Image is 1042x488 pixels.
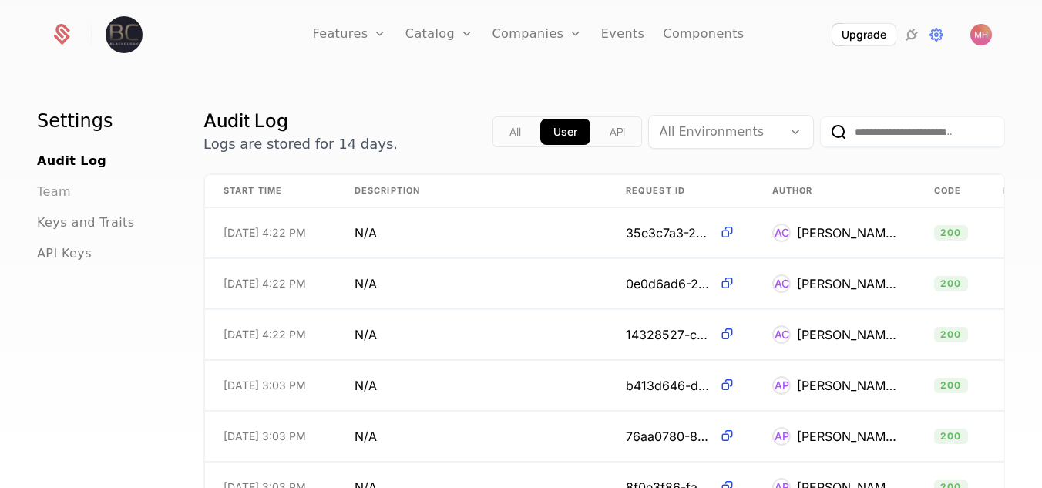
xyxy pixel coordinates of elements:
span: 200 [934,378,968,393]
span: 200 [934,276,968,291]
div: AC [772,325,791,344]
a: Audit Log [37,152,106,170]
span: 76aa0780-89d5-4d61-8781-0a7ef7421fbb [626,427,713,446]
p: Logs are stored for 14 days. [203,133,398,155]
div: AC [772,224,791,242]
span: 0e0d6ad6-20c9-4e7e-8459-1cb02bd8c311 [626,274,713,293]
a: API Keys [37,244,92,263]
a: Keys and Traits [37,214,134,232]
span: 35e3c7a3-2c0f-43eb-a8dc-765830fa23ad [626,224,713,242]
button: Upgrade [832,24,896,45]
div: [PERSON_NAME] [797,274,897,293]
th: Request ID [607,175,754,207]
button: all [496,119,534,145]
span: Prod [1003,327,1031,342]
div: [PERSON_NAME] [797,325,897,344]
a: Team [37,183,71,201]
span: N/A [355,274,377,293]
h1: Settings [37,109,166,133]
div: Text alignment [492,116,642,147]
span: Dev [1003,429,1027,444]
div: AP [772,376,791,395]
span: N/A [355,224,377,242]
span: b413d646-d77a-4588-a655-3f245e12d400 [626,376,713,395]
button: api [597,119,638,145]
span: Prod [1003,276,1031,291]
div: [PERSON_NAME] [797,224,897,242]
span: [DATE] 4:22 PM [224,225,306,241]
span: 200 [934,225,968,241]
th: Description [336,175,607,207]
span: N/A [355,376,377,395]
button: app [540,119,590,145]
div: AP [772,427,791,446]
div: AC [772,274,791,293]
th: Author [754,175,916,207]
div: [PERSON_NAME] [797,427,897,446]
h1: Audit Log [203,109,398,133]
th: Code [916,175,985,207]
span: Prod [1003,225,1031,241]
div: [PERSON_NAME] [797,376,897,395]
span: 14328527-ce5b-494a-a0dc-e29b86096be7 [626,325,713,344]
span: 200 [934,327,968,342]
span: [DATE] 4:22 PM [224,276,306,291]
th: Start Time [205,175,336,207]
button: Open user button [970,24,992,45]
span: [DATE] 3:03 PM [224,378,306,393]
span: [DATE] 3:03 PM [224,429,306,444]
span: Dev [1003,378,1027,393]
img: Mircea Harapu [970,24,992,45]
img: BlackCloak [106,16,143,53]
span: N/A [355,427,377,446]
span: N/A [355,325,377,344]
a: Settings [927,25,946,44]
a: Integrations [903,25,921,44]
span: 200 [934,429,968,444]
nav: Main [37,109,166,263]
span: [DATE] 4:22 PM [224,327,306,342]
